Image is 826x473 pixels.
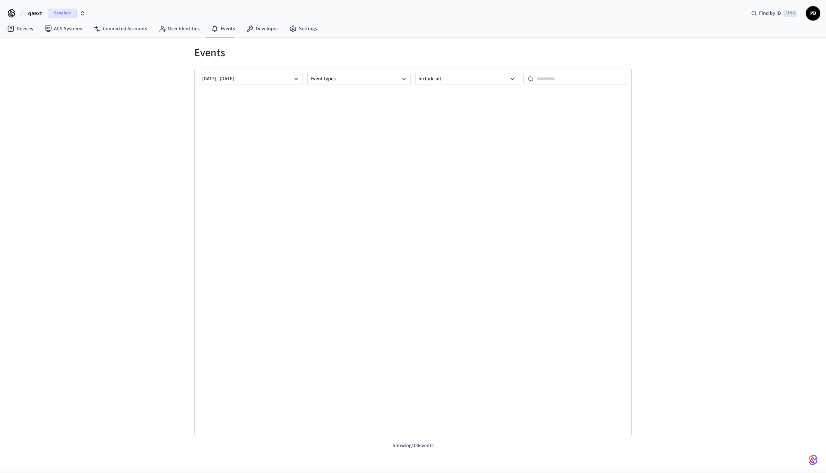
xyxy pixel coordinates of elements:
a: Connected Accounts [88,22,153,35]
a: Developer [241,22,284,35]
span: Find by ID [759,10,781,17]
span: Sandbox [48,9,77,18]
h1: Events [194,46,632,59]
span: PD [807,7,820,20]
a: User Identities [153,22,205,35]
button: Include all [415,73,519,85]
span: qaext [28,9,42,18]
p: Showing 100 events [194,442,632,450]
a: Devices [1,22,39,35]
a: Settings [284,22,323,35]
a: Events [205,22,241,35]
button: [DATE] - [DATE] [199,73,303,85]
button: Event types [307,73,411,85]
span: Ctrl K [783,10,797,17]
div: Find by IDCtrl K [745,7,803,20]
button: PD [806,6,820,21]
a: ACS Systems [39,22,88,35]
img: SeamLogoGradient.69752ec5.svg [809,454,817,466]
